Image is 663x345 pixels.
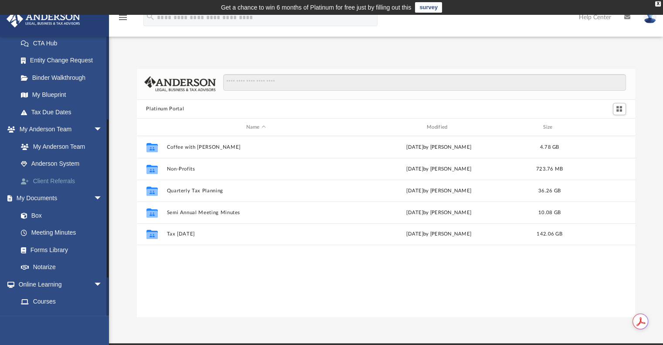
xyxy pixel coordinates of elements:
span: 723.76 MB [536,167,562,171]
div: Size [532,123,567,131]
a: Entity Change Request [12,52,116,69]
a: Video Training [12,310,107,328]
div: [DATE] by [PERSON_NAME] [349,187,528,195]
a: Binder Walkthrough [12,69,116,86]
button: Coffee with [PERSON_NAME] [167,144,345,150]
button: Quarterly Tax Planning [167,188,345,194]
button: Tax [DATE] [167,232,345,237]
a: My Documentsarrow_drop_down [6,190,111,207]
div: id [571,123,632,131]
div: [DATE] by [PERSON_NAME] [349,231,528,239]
div: [DATE] by [PERSON_NAME] [349,165,528,173]
a: Online Learningarrow_drop_down [6,276,111,293]
div: close [655,1,661,7]
span: 4.78 GB [540,145,559,150]
a: Forms Library [12,241,107,259]
a: survey [415,2,442,13]
button: Non-Profits [167,166,345,172]
a: Meeting Minutes [12,224,111,242]
span: 10.08 GB [538,210,560,215]
span: arrow_drop_down [94,276,111,294]
span: arrow_drop_down [94,190,111,208]
i: search [146,12,155,21]
a: Courses [12,293,111,311]
a: Box [12,207,107,224]
button: Semi Annual Meeting Minutes [167,210,345,215]
img: Anderson Advisors Platinum Portal [4,10,83,27]
div: [DATE] by [PERSON_NAME] [349,209,528,217]
a: My Anderson Teamarrow_drop_down [6,121,116,138]
i: menu [118,12,128,23]
a: Tax Due Dates [12,103,116,121]
div: Modified [349,123,528,131]
input: Search files and folders [223,74,626,91]
a: Notarize [12,259,111,276]
a: CTA Hub [12,34,116,52]
div: Get a chance to win 6 months of Platinum for free just by filling out this [221,2,411,13]
div: id [140,123,162,131]
div: [DATE] by [PERSON_NAME] [349,143,528,151]
button: Platinum Portal [146,105,184,113]
span: 142.06 GB [537,232,562,237]
a: menu [118,17,128,23]
a: My Anderson Team [12,138,111,155]
div: grid [137,136,636,317]
div: Name [166,123,345,131]
span: 36.26 GB [538,188,560,193]
a: Anderson System [12,155,116,173]
span: arrow_drop_down [94,121,111,139]
button: Switch to Grid View [613,103,626,115]
a: My Blueprint [12,86,111,104]
a: Client Referrals [12,172,116,190]
img: User Pic [643,11,656,24]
